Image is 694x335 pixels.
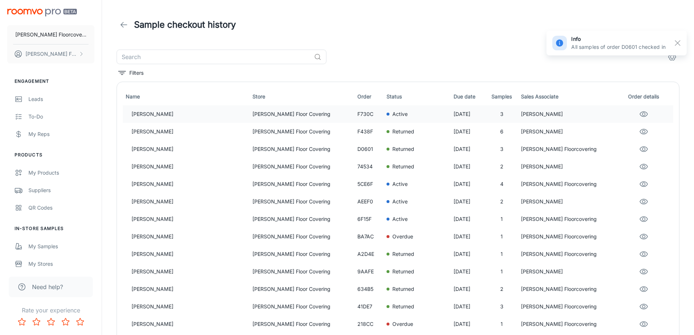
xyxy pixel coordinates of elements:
p: [DATE] [454,250,482,258]
p: [PERSON_NAME] [521,198,617,206]
button: eye [636,159,651,174]
p: Overdue [392,320,413,328]
p: [PERSON_NAME] [132,268,247,276]
p: [PERSON_NAME] Floorcovering [521,250,617,258]
p: [PERSON_NAME] Floor Covering [252,110,351,118]
p: [PERSON_NAME] Floor Covering [252,198,351,206]
p: [PERSON_NAME] Floor Covering [252,215,351,223]
p: [PERSON_NAME] Floorcovering [15,31,86,39]
p: Returned [392,163,414,171]
p: 3 [488,145,515,153]
p: BA7AC [357,233,381,241]
p: [PERSON_NAME] Floor Covering [252,180,351,188]
p: F730C [357,110,381,118]
p: [DATE] [454,128,482,136]
p: [PERSON_NAME] [132,145,247,153]
p: [PERSON_NAME] Floorcovering [521,215,617,223]
p: Returned [392,303,414,311]
p: [DATE] [454,233,482,241]
span: Need help? [32,283,63,291]
p: [PERSON_NAME] Floorcovering [521,303,617,311]
p: A2D4E [357,250,381,258]
p: [PERSON_NAME] [521,163,617,171]
p: [PERSON_NAME] [132,110,247,118]
p: Returned [392,145,414,153]
div: To-do [28,113,94,121]
p: D0601 [357,145,381,153]
p: 1 [488,268,515,276]
p: Active [392,215,408,223]
p: [PERSON_NAME] Floor Covering [252,320,351,328]
p: 2 [488,285,515,293]
th: Status [384,88,451,105]
div: My Products [28,169,94,177]
p: All samples of order D0601 checked in [571,43,666,51]
p: [PERSON_NAME] [132,215,247,223]
p: [DATE] [454,320,482,328]
p: 2 [488,163,515,171]
th: Store [250,88,354,105]
p: [PERSON_NAME] [132,128,247,136]
p: 6F15F [357,215,381,223]
button: eye [636,124,651,139]
p: Rate your experience [6,306,96,315]
p: F438F [357,128,381,136]
p: 1 [488,233,515,241]
p: Overdue [392,233,413,241]
button: eye [636,317,651,331]
th: Due date [451,88,485,105]
p: [PERSON_NAME] Floor Covering [252,250,351,258]
p: Returned [392,285,414,293]
h6: info [571,35,666,43]
p: 6 [488,128,515,136]
p: [DATE] [454,198,482,206]
p: 634B5 [357,285,381,293]
button: Rate 1 star [15,315,29,329]
p: [PERSON_NAME] [132,233,247,241]
th: Samples [485,88,518,105]
p: [PERSON_NAME] Floor Covering [252,285,351,293]
button: eye [636,194,651,209]
p: 4 [488,180,515,188]
button: Rate 4 star [58,315,73,329]
button: eye [636,299,651,314]
p: [DATE] [454,303,482,311]
button: [PERSON_NAME] Floorcovering [7,25,94,44]
p: [PERSON_NAME] Floorcovering [521,180,617,188]
p: [PERSON_NAME] Floorcovering [26,50,77,58]
p: [DATE] [454,268,482,276]
th: Name [123,88,250,105]
p: [PERSON_NAME] [132,320,247,328]
p: 1 [488,320,515,328]
p: Returned [392,128,414,136]
p: [DATE] [454,215,482,223]
p: AEEF0 [357,198,381,206]
th: Sales Associate [518,88,620,105]
p: 41DE7 [357,303,381,311]
p: [PERSON_NAME] Floorcovering [521,145,617,153]
h1: Sample checkout history [134,18,236,31]
p: [PERSON_NAME] Floorcovering [521,285,617,293]
button: eye [636,177,651,191]
p: [PERSON_NAME] Floor Covering [252,233,351,241]
p: [PERSON_NAME] [132,198,247,206]
p: [PERSON_NAME] Floor Covering [252,303,351,311]
p: Returned [392,250,414,258]
img: Roomvo PRO Beta [7,9,77,16]
div: Leads [28,95,94,103]
button: eye [636,264,651,279]
button: eye [636,247,651,261]
p: 1 [488,215,515,223]
p: [PERSON_NAME] [521,268,617,276]
p: 9AAFE [357,268,381,276]
p: [PERSON_NAME] Floor Covering [252,128,351,136]
div: QR Codes [28,204,94,212]
p: [PERSON_NAME] Floor Covering [252,145,351,153]
p: 74534 [357,163,381,171]
button: Rate 2 star [29,315,44,329]
p: [PERSON_NAME] [132,303,247,311]
div: Suppliers [28,186,94,194]
button: Rate 3 star [44,315,58,329]
p: [DATE] [454,145,482,153]
p: 1 [488,250,515,258]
